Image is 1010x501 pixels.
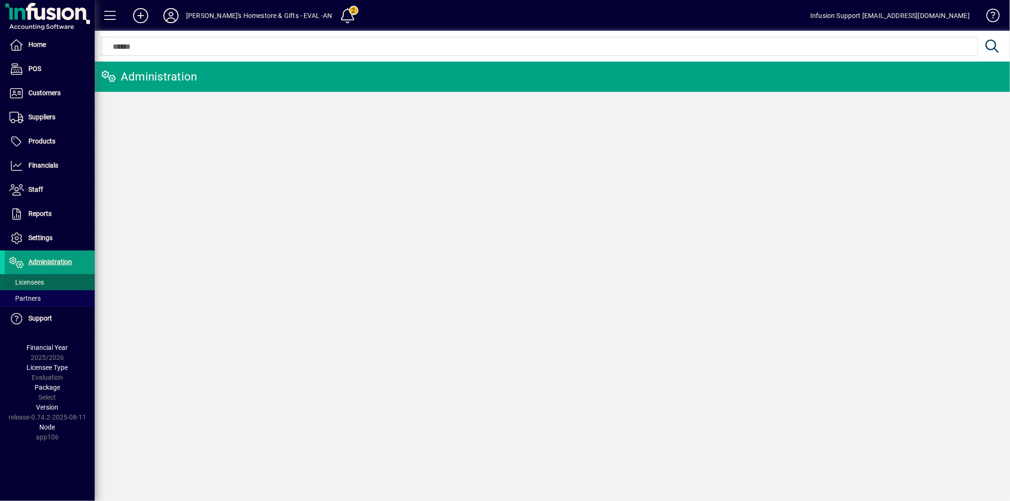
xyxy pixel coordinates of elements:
a: Financials [5,154,95,178]
a: Products [5,130,95,153]
a: Customers [5,81,95,105]
span: Partners [9,295,41,302]
span: Products [28,137,55,145]
span: Version [36,403,59,411]
a: Staff [5,178,95,202]
div: Administration [102,69,197,84]
a: Licensees [5,274,95,290]
span: Licensees [9,278,44,286]
span: POS [28,65,41,72]
span: Administration [28,258,72,266]
span: Financial Year [27,344,68,351]
span: Settings [28,234,53,242]
div: Infusion Support [EMAIL_ADDRESS][DOMAIN_NAME] [810,8,970,23]
a: Support [5,307,95,331]
div: [PERSON_NAME]'s Homestore & Gifts - EVAL -AN [186,8,332,23]
a: Home [5,33,95,57]
span: Financials [28,161,58,169]
a: Reports [5,202,95,226]
a: Suppliers [5,106,95,129]
span: Customers [28,89,61,97]
span: Node [40,423,55,431]
span: Staff [28,186,43,193]
span: Reports [28,210,52,217]
span: Suppliers [28,113,55,121]
span: Licensee Type [27,364,68,371]
button: Add [125,7,156,24]
a: Knowledge Base [979,2,998,33]
a: POS [5,57,95,81]
a: Settings [5,226,95,250]
span: Support [28,314,52,322]
button: Profile [156,7,186,24]
span: Home [28,41,46,48]
a: Partners [5,290,95,306]
span: Package [35,384,60,391]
